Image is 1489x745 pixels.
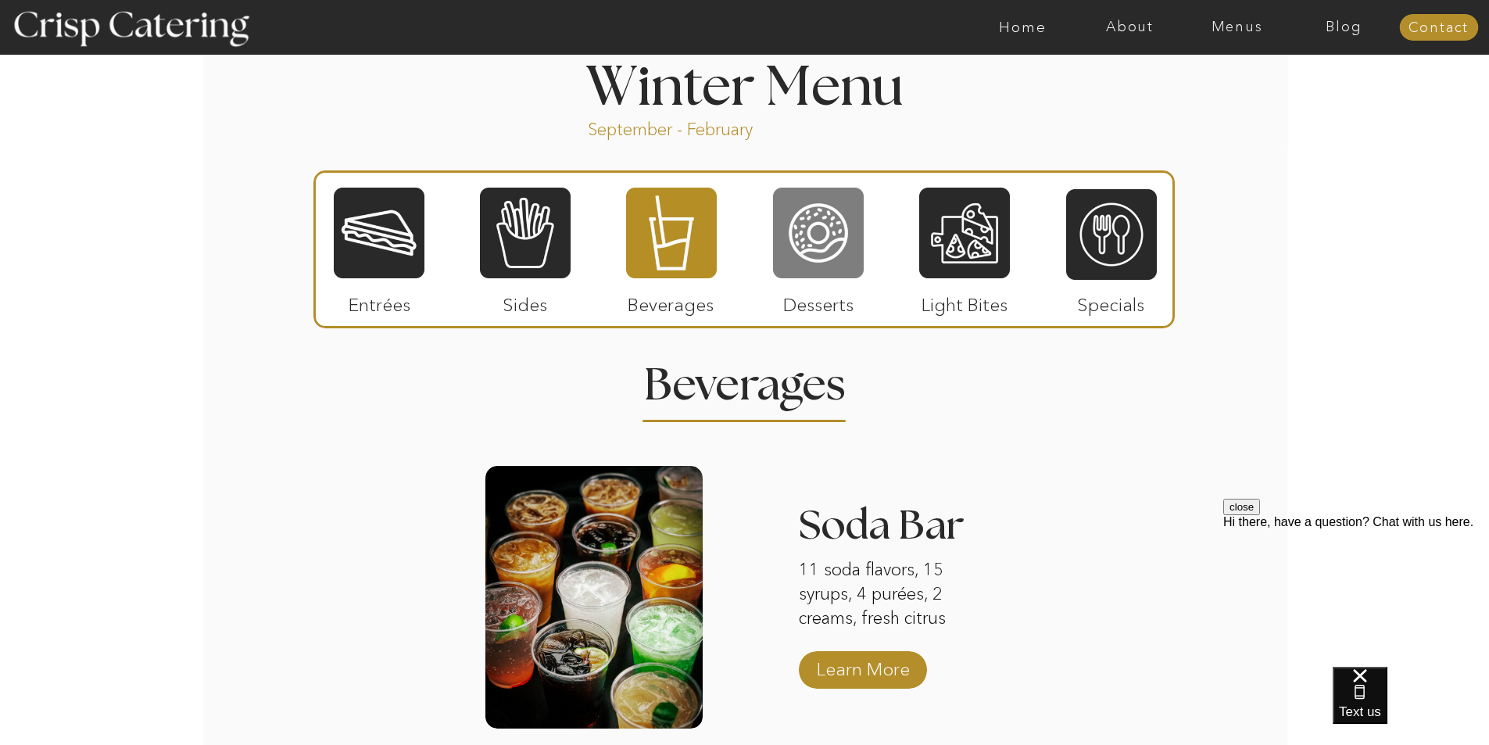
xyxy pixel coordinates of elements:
h3: Soda Bar [799,506,1016,549]
h1: Winter Menu [528,61,962,107]
a: Contact [1399,20,1478,36]
a: About [1076,20,1183,35]
p: Desserts [767,278,871,324]
iframe: podium webchat widget bubble [1333,667,1489,745]
a: Menus [1183,20,1290,35]
a: Blog [1290,20,1398,35]
p: Entrées [328,278,431,324]
iframe: podium webchat widget prompt [1223,499,1489,686]
p: September - February [588,118,803,136]
p: Sides [473,278,577,324]
p: 11 soda flavors, 15 syrups, 4 purées, 2 creams, fresh citrus [799,558,993,633]
p: Specials [1059,278,1163,324]
p: Beverages [619,278,723,324]
h2: Beverages [643,364,847,394]
a: Learn More [811,643,915,688]
p: Light Bites [913,278,1017,324]
a: Home [969,20,1076,35]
